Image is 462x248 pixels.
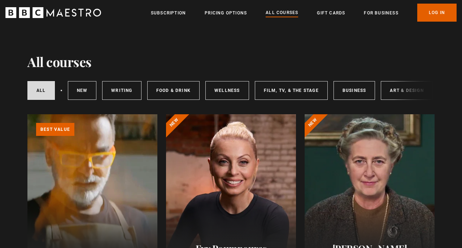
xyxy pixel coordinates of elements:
a: New [68,81,97,100]
a: All Courses [266,9,298,17]
a: Gift Cards [317,9,345,17]
a: Art & Design [381,81,432,100]
a: All [27,81,55,100]
a: Pricing Options [205,9,247,17]
p: Best value [36,123,74,136]
a: Film, TV, & The Stage [255,81,328,100]
a: Wellness [205,81,249,100]
a: Log In [417,4,457,22]
a: Subscription [151,9,186,17]
a: For business [364,9,398,17]
nav: Primary [151,4,457,22]
h1: All courses [27,54,92,69]
a: Food & Drink [147,81,200,100]
svg: BBC Maestro [5,7,101,18]
a: Writing [102,81,141,100]
a: Business [334,81,375,100]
